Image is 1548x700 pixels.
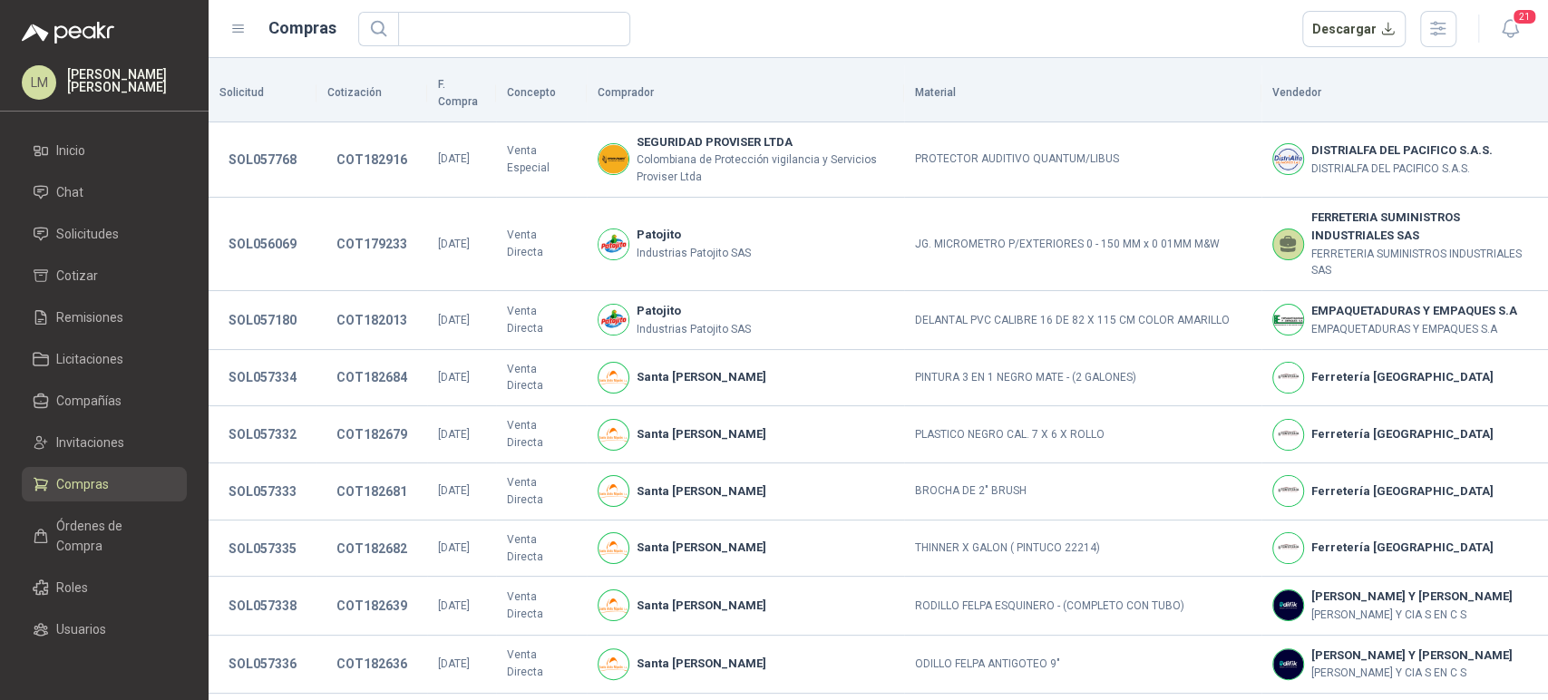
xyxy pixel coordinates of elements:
span: [DATE] [438,428,470,441]
span: [DATE] [438,484,470,497]
b: Ferretería [GEOGRAPHIC_DATA] [1311,368,1494,386]
a: Compras [22,467,187,501]
p: [PERSON_NAME] [PERSON_NAME] [67,68,187,93]
b: Patojito [637,226,751,244]
b: Santa [PERSON_NAME] [637,425,766,443]
span: [DATE] [438,599,470,612]
span: Remisiones [56,307,123,327]
td: DELANTAL PVC CALIBRE 16 DE 82 X 115 CM COLOR AMARILLO [904,291,1261,349]
button: 21 [1494,13,1526,45]
a: Chat [22,175,187,209]
img: Company Logo [599,420,628,450]
p: DISTRIALFA DEL PACIFICO S.A.S. [1311,160,1493,178]
button: COT182636 [327,647,416,680]
td: Venta Directa [496,463,587,520]
span: [DATE] [438,238,470,250]
p: EMPAQUETADURAS Y EMPAQUES S.A [1311,321,1517,338]
button: SOL057332 [219,418,306,451]
b: [PERSON_NAME] Y [PERSON_NAME] [1311,647,1513,665]
p: Industrias Patojito SAS [637,321,751,338]
span: Compañías [56,391,122,411]
a: Inicio [22,133,187,168]
a: Órdenes de Compra [22,509,187,563]
a: Licitaciones [22,342,187,376]
span: Solicitudes [56,224,119,244]
button: SOL057333 [219,475,306,508]
b: Ferretería [GEOGRAPHIC_DATA] [1311,425,1494,443]
p: FERRETERIA SUMINISTROS INDUSTRIALES SAS [1311,246,1537,280]
span: [DATE] [438,541,470,554]
span: [DATE] [438,152,470,165]
a: Invitaciones [22,425,187,460]
span: Compras [56,474,109,494]
b: EMPAQUETADURAS Y EMPAQUES S.A [1311,302,1517,320]
th: Solicitud [209,65,316,122]
td: Venta Directa [496,577,587,635]
th: Cotización [316,65,427,122]
span: Invitaciones [56,433,124,452]
p: [PERSON_NAME] Y CIA S EN C S [1311,607,1513,624]
b: SEGURIDAD PROVISER LTDA [637,133,893,151]
button: SOL057180 [219,304,306,336]
button: COT182639 [327,589,416,622]
th: Vendedor [1261,65,1548,122]
b: Patojito [637,302,751,320]
button: SOL057338 [219,589,306,622]
td: JG. MICROMETRO P/EXTERIORES 0 - 150 MM x 0 01MM M&W [904,198,1261,292]
b: Santa [PERSON_NAME] [637,539,766,557]
b: Santa [PERSON_NAME] [637,368,766,386]
p: Industrias Patojito SAS [637,245,751,262]
span: 21 [1512,8,1537,25]
th: Concepto [496,65,587,122]
td: Venta Directa [496,406,587,463]
span: Chat [56,182,83,202]
img: Company Logo [1273,590,1303,620]
button: SOL057336 [219,647,306,680]
td: PLASTICO NEGRO CAL. 7 X 6 X ROLLO [904,406,1261,463]
span: Cotizar [56,266,98,286]
img: Company Logo [1273,649,1303,679]
th: F. Compra [427,65,496,122]
img: Company Logo [1273,533,1303,563]
span: [DATE] [438,314,470,326]
td: Venta Directa [496,291,587,349]
button: COT182679 [327,418,416,451]
img: Company Logo [599,476,628,506]
img: Company Logo [599,363,628,393]
button: COT182013 [327,304,416,336]
p: Colombiana de Protección vigilancia y Servicios Proviser Ltda [637,151,893,186]
b: Santa [PERSON_NAME] [637,655,766,673]
b: [PERSON_NAME] Y [PERSON_NAME] [1311,588,1513,606]
span: Licitaciones [56,349,123,369]
th: Material [904,65,1261,122]
button: COT182682 [327,532,416,565]
span: Órdenes de Compra [56,516,170,556]
td: PINTURA 3 EN 1 NEGRO MATE - (2 GALONES) [904,350,1261,407]
span: [DATE] [438,371,470,384]
img: Logo peakr [22,22,114,44]
td: ODILLO FELPA ANTIGOTEO 9" [904,636,1261,694]
b: DISTRIALFA DEL PACIFICO S.A.S. [1311,141,1493,160]
td: PROTECTOR AUDITIVO QUANTUM/LIBUS [904,122,1261,198]
td: BROCHA DE 2" BRUSH [904,463,1261,520]
img: Company Logo [1273,144,1303,174]
b: Santa [PERSON_NAME] [637,597,766,615]
a: Remisiones [22,300,187,335]
span: Roles [56,578,88,598]
a: Roles [22,570,187,605]
button: SOL057768 [219,143,306,176]
b: Ferretería [GEOGRAPHIC_DATA] [1311,539,1494,557]
a: Compañías [22,384,187,418]
span: Inicio [56,141,85,160]
span: [DATE] [438,657,470,670]
span: Usuarios [56,619,106,639]
td: RODILLO FELPA ESQUINERO - (COMPLETO CON TUBO) [904,577,1261,635]
button: COT182681 [327,475,416,508]
button: SOL057334 [219,361,306,394]
img: Company Logo [599,649,628,679]
img: Company Logo [1273,305,1303,335]
a: Solicitudes [22,217,187,251]
a: Usuarios [22,612,187,647]
img: Company Logo [599,144,628,174]
b: Ferretería [GEOGRAPHIC_DATA] [1311,482,1494,501]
